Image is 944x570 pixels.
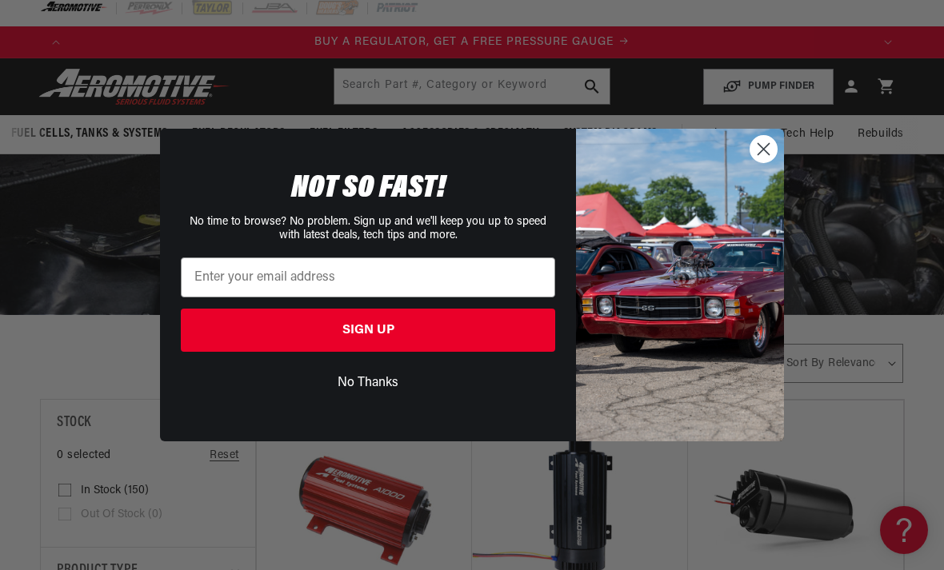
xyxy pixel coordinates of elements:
button: No Thanks [181,368,555,398]
button: SIGN UP [181,309,555,352]
span: NOT SO FAST! [291,173,446,205]
button: Close dialog [750,135,778,163]
img: 85cdd541-2605-488b-b08c-a5ee7b438a35.jpeg [576,129,784,440]
span: No time to browse? No problem. Sign up and we'll keep you up to speed with latest deals, tech tip... [190,216,546,241]
input: Enter your email address [181,257,555,297]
